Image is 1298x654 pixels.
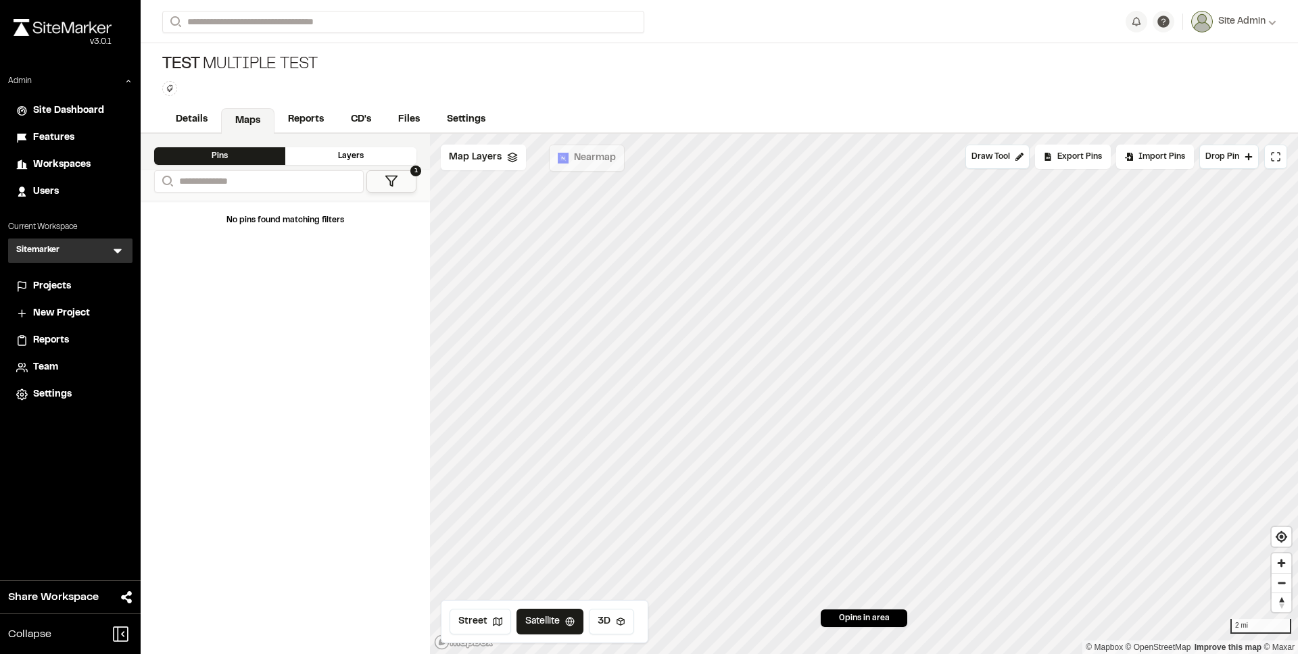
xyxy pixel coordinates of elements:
[8,221,133,233] p: Current Workspace
[971,151,1010,163] span: Draw Tool
[385,107,433,132] a: Files
[33,333,69,348] span: Reports
[16,360,124,375] a: Team
[1272,573,1291,593] button: Zoom out
[33,184,59,199] span: Users
[1218,14,1266,29] span: Site Admin
[33,157,91,172] span: Workspaces
[1272,527,1291,547] button: Find my location
[16,157,124,172] a: Workspaces
[16,387,124,402] a: Settings
[1191,11,1276,32] button: Site Admin
[8,626,51,643] span: Collapse
[162,107,221,132] a: Details
[1035,145,1111,169] div: No pins available to export
[1205,151,1239,163] span: Drop Pin
[16,333,124,348] a: Reports
[449,150,502,165] span: Map Layers
[549,145,625,172] button: Nearmap
[16,244,59,257] h3: Sitemarker
[434,634,494,650] a: Mapbox logo
[450,609,511,634] button: Street
[430,134,1298,654] canvas: Map
[33,306,90,321] span: New Project
[589,609,634,634] button: 3D
[16,279,124,294] a: Projects
[558,153,569,163] img: Nearmap
[1138,151,1185,163] span: Import Pins
[433,107,499,132] a: Settings
[16,306,124,321] a: New Project
[1195,643,1261,652] a: Map feedback
[16,184,124,199] a: Users
[965,145,1030,169] button: Draw Tool
[1230,619,1291,634] div: 2 mi
[221,108,274,134] a: Maps
[410,166,421,176] span: 1
[162,54,318,76] div: Multiple Test
[1057,151,1102,163] span: Export Pins
[516,609,583,634] button: Satellite
[1126,643,1191,652] a: OpenStreetMap
[154,170,178,193] button: Search
[162,11,187,33] button: Search
[226,217,344,224] span: No pins found matching filters
[574,151,616,166] span: Nearmap
[8,75,32,87] p: Admin
[33,103,104,118] span: Site Dashboard
[14,36,112,48] div: Oh geez...please don't...
[162,81,177,96] button: Edit Tags
[1272,593,1291,612] button: Reset bearing to north
[1199,145,1259,169] button: Drop Pin
[839,612,890,624] span: 0 pins in area
[33,279,71,294] span: Projects
[1264,643,1295,652] a: Maxar
[1272,574,1291,593] span: Zoom out
[33,387,72,402] span: Settings
[285,147,416,165] div: Layers
[1086,643,1123,652] a: Mapbox
[162,54,200,76] span: Test
[274,107,337,132] a: Reports
[8,589,99,605] span: Share Workspace
[1272,553,1291,573] button: Zoom in
[337,107,385,132] a: CD's
[1116,145,1194,169] div: Import Pins into your project
[16,103,124,118] a: Site Dashboard
[33,360,58,375] span: Team
[154,147,285,165] div: Pins
[14,19,112,36] img: rebrand.png
[1191,11,1213,32] img: User
[33,130,74,145] span: Features
[366,170,416,193] button: 1
[16,130,124,145] a: Features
